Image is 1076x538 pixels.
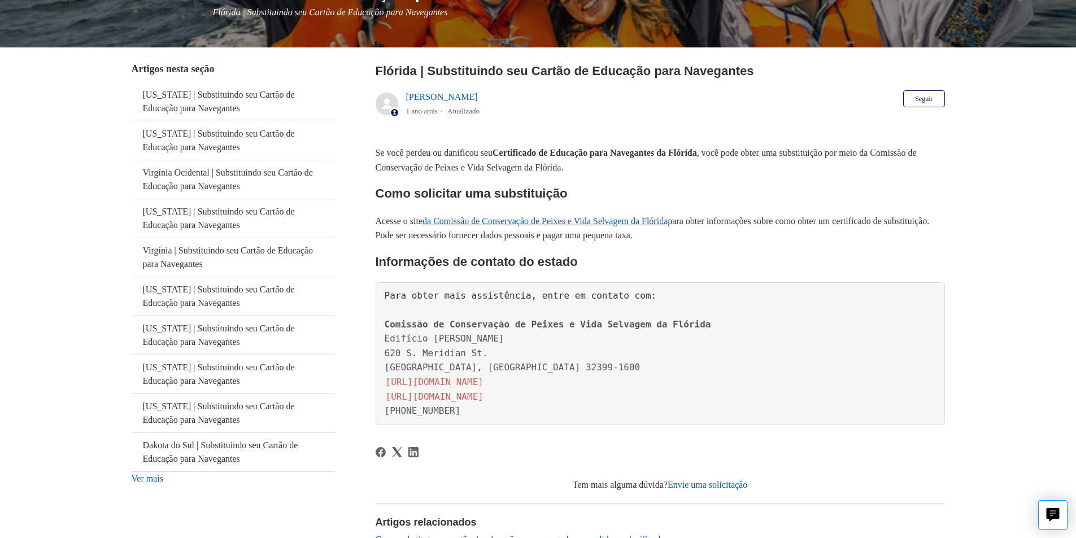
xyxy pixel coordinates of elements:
[385,375,485,388] a: [URL][DOMAIN_NAME]
[132,199,335,238] a: [US_STATE] | Substituindo seu Cartão de Educação para Navegantes
[143,129,295,152] font: [US_STATE] | Substituindo seu Cartão de Educação para Navegantes
[132,433,335,471] a: Dakota do Sul | Substituindo seu Cartão de Educação para Navegantes
[376,255,578,269] font: Informações de contato do estado
[392,447,402,457] svg: Compartilhe esta página na X Corp
[132,277,335,316] a: [US_STATE] | Substituindo seu Cartão de Educação para Navegantes
[132,316,335,355] a: [US_STATE] | Substituindo seu Cartão de Educação para Navegantes
[132,474,163,483] a: Ver mais
[143,401,295,425] font: [US_STATE] | Substituindo seu Cartão de Educação para Navegantes
[406,107,438,115] time: 23/05/2024, 09:55
[376,517,477,528] font: Artigos relacionados
[422,216,668,226] a: da Comissão de Conservação de Peixes e Vida Selvagem da Flórida
[143,362,295,386] font: [US_STATE] | Substituindo seu Cartão de Educação para Navegantes
[132,63,215,75] font: Artigos nesta seção
[132,160,335,199] a: Virgínia Ocidental | Substituindo seu Cartão de Educação para Navegantes
[385,333,504,344] font: Edifício [PERSON_NAME]
[408,447,419,457] svg: Compartilhe esta página no LinkedIn
[385,290,657,301] font: Para obter mais assistência, entre em contato com:
[386,377,483,387] font: [URL][DOMAIN_NAME]
[1038,500,1068,530] button: Bate-papo ao vivo
[143,285,295,308] font: [US_STATE] | Substituindo seu Cartão de Educação para Navegantes
[376,447,386,457] a: Facebook
[376,216,423,226] font: Acesse o site
[668,480,747,489] a: Envie uma solicitação
[447,107,480,115] font: Atualizado
[376,62,945,80] h2: Flórida | Substituindo seu Cartão de Educação para Navegantes
[376,148,917,172] font: , você pode obter uma substituição por meio da Comissão de Conservação de Peixes e Vida Selvagem ...
[376,447,386,457] svg: Compartilhe esta página no Facebook
[376,186,568,200] font: Como solicitar uma substituição
[392,447,402,457] a: Corporação X
[132,355,335,393] a: [US_STATE] | Substituindo seu Cartão de Educação para Navegantes
[143,168,313,191] font: Virgínia Ocidental | Substituindo seu Cartão de Educação para Navegantes
[385,319,711,330] font: Comissão de Conservação de Peixes e Vida Selvagem da Flórida
[132,82,335,121] a: [US_STATE] | Substituindo seu Cartão de Educação para Navegantes
[376,148,493,158] font: Se você perdeu ou danificou seu
[143,90,295,113] font: [US_STATE] | Substituindo seu Cartão de Educação para Navegantes
[408,447,419,457] a: LinkedIn
[385,405,461,416] font: [PHONE_NUMBER]
[385,390,485,403] a: [URL][DOMAIN_NAME]
[406,92,478,102] a: [PERSON_NAME]
[143,207,295,230] font: [US_STATE] | Substituindo seu Cartão de Educação para Navegantes
[386,391,483,402] font: [URL][DOMAIN_NAME]
[143,440,298,463] font: Dakota do Sul | Substituindo seu Cartão de Educação para Navegantes
[385,348,488,358] font: 620 S. Meridian St.
[376,64,754,78] font: Flórida | Substituindo seu Cartão de Educação para Navegantes
[132,394,335,432] a: [US_STATE] | Substituindo seu Cartão de Educação para Navegantes
[143,246,313,269] font: Virgínia | Substituindo seu Cartão de Educação para Navegantes
[573,480,668,489] font: Tem mais alguma dúvida?
[132,238,335,277] a: Virgínia | Substituindo seu Cartão de Educação para Navegantes
[385,362,641,373] font: [GEOGRAPHIC_DATA], [GEOGRAPHIC_DATA] 32399-1600
[132,121,335,160] a: [US_STATE] | Substituindo seu Cartão de Educação para Navegantes
[915,95,933,103] font: Seguir
[213,7,448,17] font: Flórida | Substituindo seu Cartão de Educação para Navegantes
[493,148,697,158] font: Certificado de Educação para Navegantes da Flórida
[406,107,438,115] font: 1 ano atrás
[903,90,944,107] button: Seguir artigo
[143,323,295,347] font: [US_STATE] | Substituindo seu Cartão de Educação para Navegantes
